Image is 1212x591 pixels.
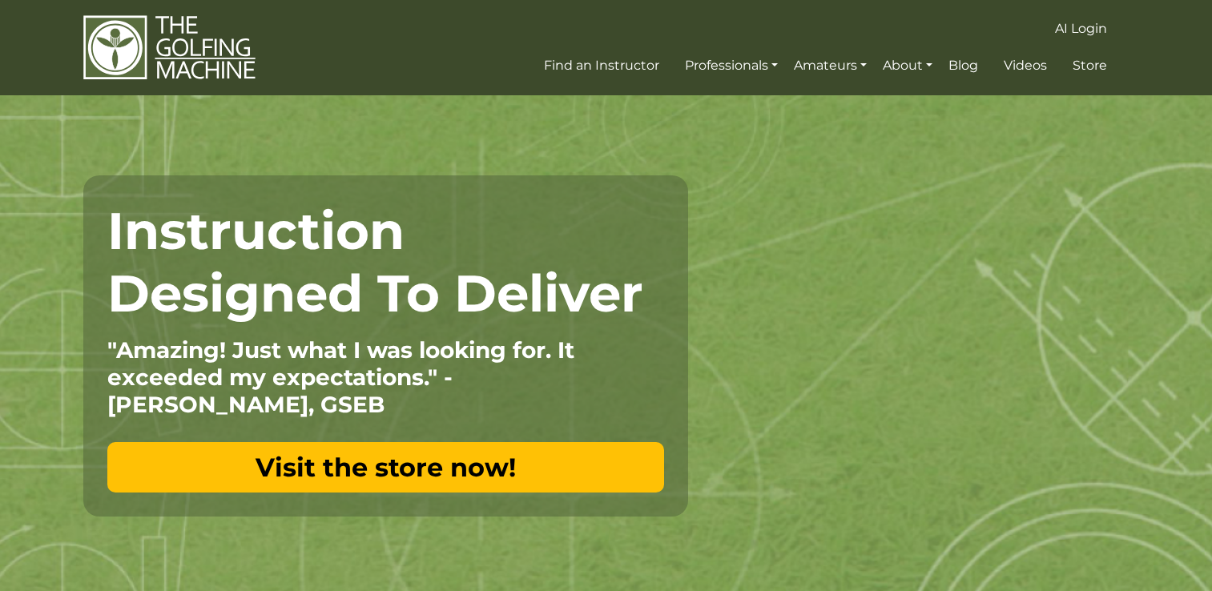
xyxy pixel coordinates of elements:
a: Professionals [681,51,782,80]
p: "Amazing! Just what I was looking for. It exceeded my expectations." - [PERSON_NAME], GSEB [107,336,664,418]
img: The Golfing Machine [83,14,256,81]
span: Store [1073,58,1107,73]
h1: Instruction Designed To Deliver [107,199,664,324]
a: Blog [944,51,982,80]
a: Visit the store now! [107,442,664,492]
a: Amateurs [790,51,871,80]
span: AI Login [1055,21,1107,36]
span: Find an Instructor [544,58,659,73]
a: About [879,51,936,80]
a: Store [1069,51,1111,80]
span: Blog [948,58,978,73]
a: Find an Instructor [540,51,663,80]
a: AI Login [1051,14,1111,43]
a: Videos [1000,51,1051,80]
span: Videos [1004,58,1047,73]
